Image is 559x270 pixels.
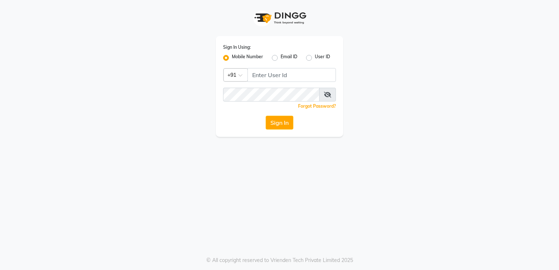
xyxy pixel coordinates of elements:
[247,68,336,82] input: Username
[298,103,336,109] a: Forgot Password?
[315,53,330,62] label: User ID
[232,53,263,62] label: Mobile Number
[223,44,251,51] label: Sign In Using:
[266,116,293,130] button: Sign In
[281,53,297,62] label: Email ID
[223,88,320,102] input: Username
[250,7,309,29] img: logo1.svg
